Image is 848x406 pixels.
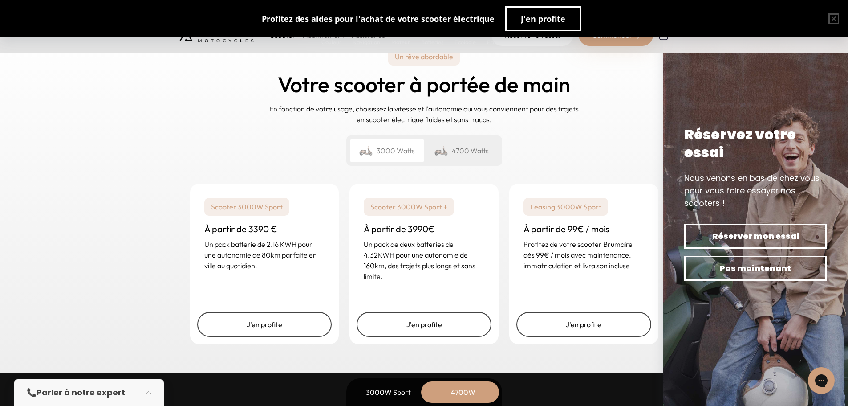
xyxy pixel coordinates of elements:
[357,312,491,337] a: J'en profite
[803,364,839,397] iframe: Gorgias live chat messenger
[364,239,484,282] p: Un pack de deux batteries de 4.32KWH pour une autonomie de 160km, des trajets plus longs et sans ...
[388,48,460,66] p: Un rêve abordable
[523,198,608,216] p: Leasing 3000W Sport
[424,139,499,162] div: 4700 Watts
[204,223,325,235] h3: À partir de 3390 €
[353,381,424,403] div: 3000W Sport
[364,223,484,235] h3: À partir de 3990€
[516,312,651,337] a: J'en profite
[204,239,325,271] p: Un pack batterie de 2.16 KWH pour une autonomie de 80km parfaite en ville au quotidien.
[268,103,580,125] p: En fonction de votre usage, choisissez la vitesse et l'autonomie qui vous conviennent pour des tr...
[523,223,644,235] h3: À partir de 99€ / mois
[523,239,644,271] p: Profitez de votre scooter Brumaire dès 99€ / mois avec maintenance, immatriculation et livraison ...
[350,139,424,162] div: 3000 Watts
[364,198,454,216] p: Scooter 3000W Sport +
[204,198,289,216] p: Scooter 3000W Sport
[428,381,499,403] div: 4700W
[197,312,332,337] a: J'en profite
[278,73,570,96] h2: Votre scooter à portée de main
